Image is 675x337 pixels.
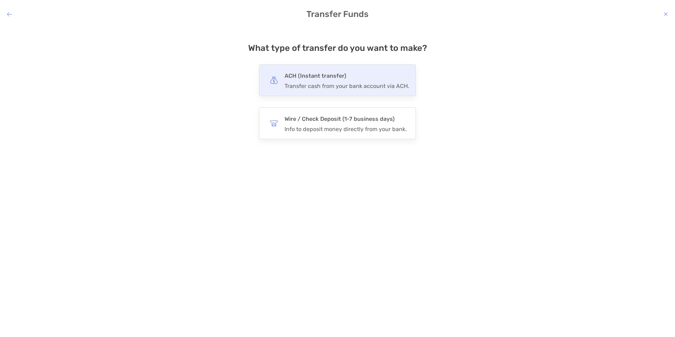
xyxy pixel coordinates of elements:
[285,83,409,89] div: Transfer cash from your bank account via ACH.
[270,76,278,84] img: button icon
[285,126,407,132] div: Info to deposit money directly from your bank.
[285,71,409,81] h4: ACH (Instant transfer)
[270,119,278,127] img: button icon
[285,114,407,124] h4: Wire / Check Deposit (1-7 business days)
[248,43,427,53] h4: What type of transfer do you want to make?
